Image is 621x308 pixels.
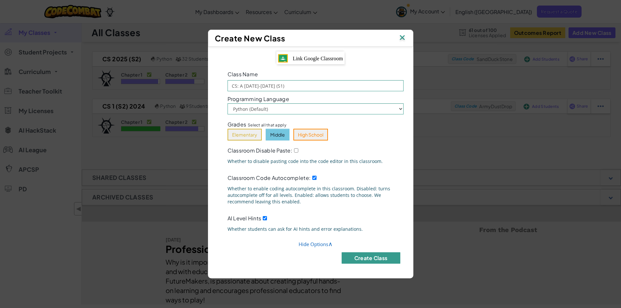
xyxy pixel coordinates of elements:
[228,215,261,222] span: AI Level Hints
[228,174,311,181] span: Classroom Code Autocomplete:
[293,129,328,140] button: High School
[228,96,289,102] span: Programming Language
[228,185,404,205] span: Whether to enable coding autocomplete in this classroom. Disabled: turns autocomplete off for all...
[299,241,333,247] a: Hide Options
[228,129,262,140] button: Elementary
[328,240,333,248] span: ∧
[228,71,258,78] span: Class Name
[228,121,246,128] span: Grades
[278,54,288,63] img: IconGoogleClassroom.svg
[266,129,289,140] button: Middle
[228,226,404,232] span: Whether students can ask for AI hints and error explanations.
[215,33,285,43] span: Create New Class
[342,252,400,264] button: Create Class
[228,147,292,154] span: Classroom Disable Paste:
[248,122,286,128] span: Select all that apply
[398,33,407,43] img: IconClose.svg
[228,158,404,165] span: Whether to disable pasting code into the code editor in this classroom.
[293,56,343,61] span: Link Google Classroom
